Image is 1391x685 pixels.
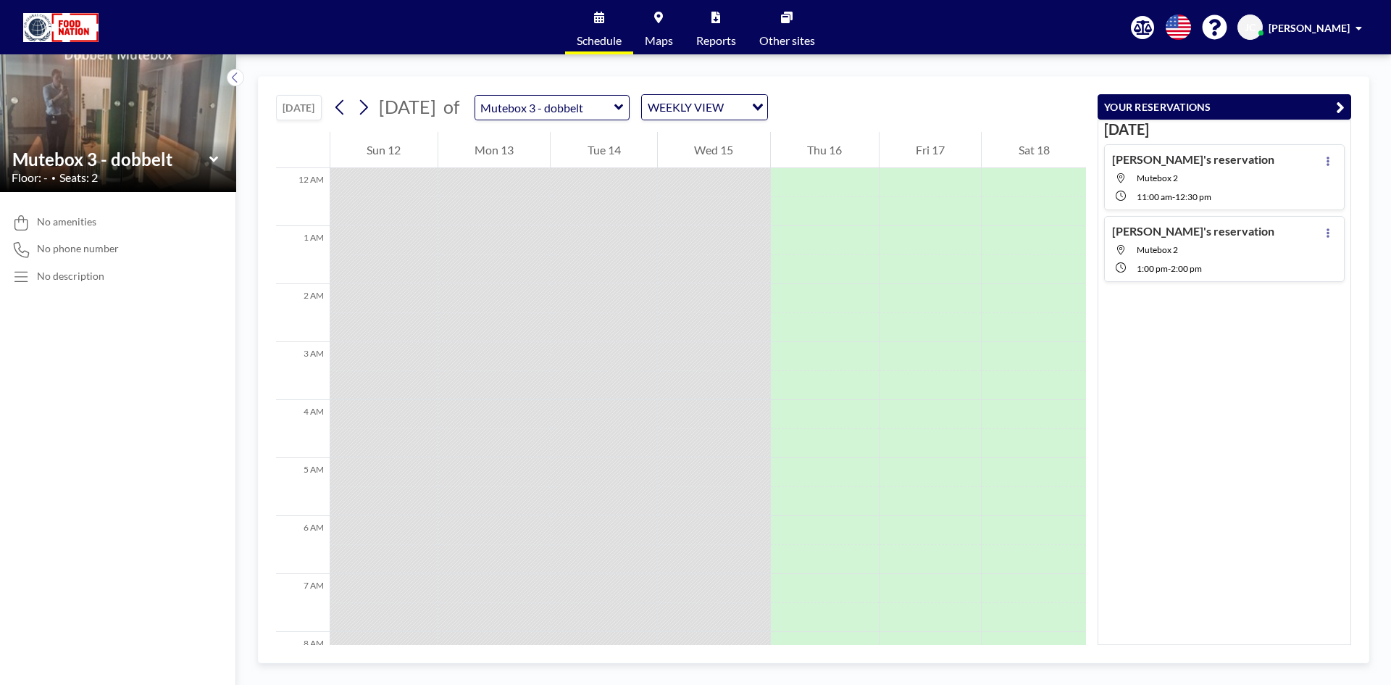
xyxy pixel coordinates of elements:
[1112,224,1274,238] h4: [PERSON_NAME]'s reservation
[12,149,209,170] input: Mutebox 3 - dobbelt
[577,35,622,46] span: Schedule
[642,95,767,120] div: Search for option
[1112,152,1274,167] h4: [PERSON_NAME]'s reservation
[438,132,551,168] div: Mon 13
[276,574,330,632] div: 7 AM
[1168,263,1171,274] span: -
[37,270,104,283] div: No description
[1137,244,1178,255] span: Mutebox 2
[1098,94,1351,120] button: YOUR RESERVATIONS
[759,35,815,46] span: Other sites
[880,132,982,168] div: Fri 17
[1245,21,1256,34] span: JC
[1172,191,1175,202] span: -
[330,132,438,168] div: Sun 12
[771,132,879,168] div: Thu 16
[276,284,330,342] div: 2 AM
[276,226,330,284] div: 1 AM
[276,516,330,574] div: 6 AM
[23,13,99,42] img: organization-logo
[276,342,330,400] div: 3 AM
[379,96,436,117] span: [DATE]
[37,242,119,255] span: No phone number
[37,215,96,228] span: No amenities
[12,170,48,185] span: Floor: -
[276,168,330,226] div: 12 AM
[645,98,727,117] span: WEEKLY VIEW
[276,95,322,120] button: [DATE]
[1171,263,1202,274] span: 2:00 PM
[728,98,743,117] input: Search for option
[475,96,614,120] input: Mutebox 3 - dobbelt
[1137,173,1178,183] span: Mutebox 2
[1137,263,1168,274] span: 1:00 PM
[658,132,770,168] div: Wed 15
[1137,191,1172,202] span: 11:00 AM
[645,35,673,46] span: Maps
[59,170,98,185] span: Seats: 2
[443,96,459,118] span: of
[1269,22,1350,34] span: [PERSON_NAME]
[551,132,657,168] div: Tue 14
[276,458,330,516] div: 5 AM
[696,35,736,46] span: Reports
[276,400,330,458] div: 4 AM
[1104,120,1345,138] h3: [DATE]
[982,132,1086,168] div: Sat 18
[51,173,56,183] span: •
[1175,191,1211,202] span: 12:30 PM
